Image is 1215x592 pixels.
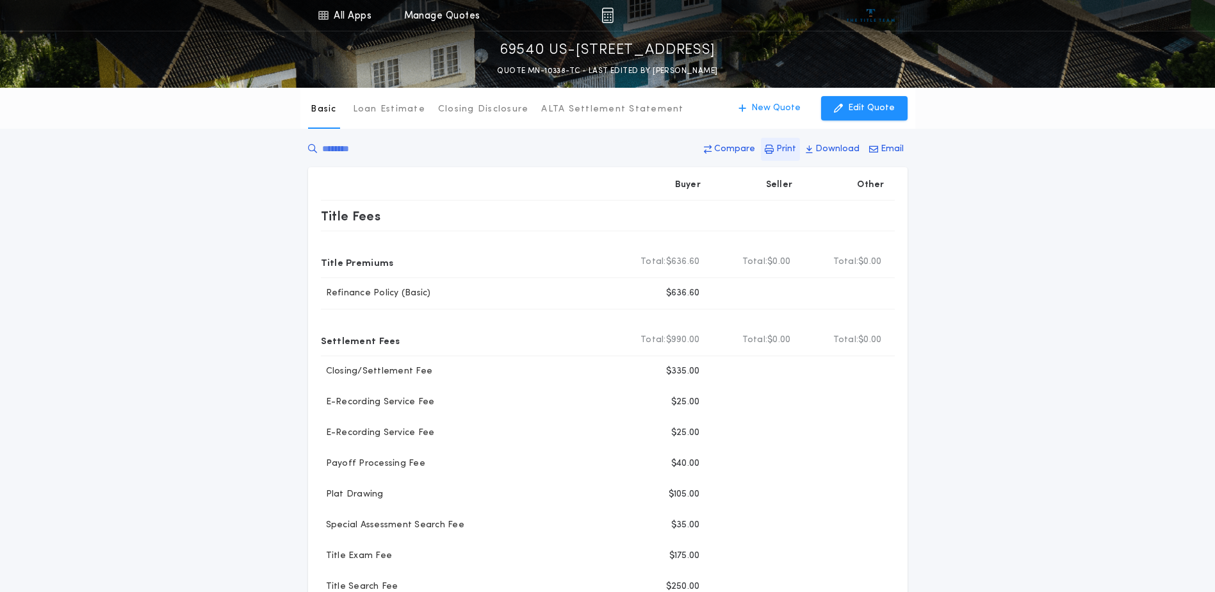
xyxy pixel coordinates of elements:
[321,330,400,350] p: Settlement Fees
[675,179,701,192] p: Buyer
[833,334,859,347] b: Total:
[669,550,700,563] p: $175.00
[847,9,895,22] img: vs-icon
[726,96,813,120] button: New Quote
[742,256,768,268] b: Total:
[321,457,425,470] p: Payoff Processing Fee
[321,488,384,501] p: Plat Drawing
[833,256,859,268] b: Total:
[751,102,801,115] p: New Quote
[815,143,860,156] p: Download
[321,427,435,440] p: E-Recording Service Fee
[857,179,884,192] p: Other
[321,396,435,409] p: E-Recording Service Fee
[601,8,614,23] img: img
[671,396,700,409] p: $25.00
[671,457,700,470] p: $40.00
[666,334,700,347] span: $990.00
[438,103,529,116] p: Closing Disclosure
[821,96,908,120] button: Edit Quote
[311,103,336,116] p: Basic
[802,138,863,161] button: Download
[858,256,881,268] span: $0.00
[321,206,381,226] p: Title Fees
[666,287,700,300] p: $636.60
[321,365,433,378] p: Closing/Settlement Fee
[500,40,715,61] p: 69540 US-[STREET_ADDRESS]
[858,334,881,347] span: $0.00
[848,102,895,115] p: Edit Quote
[671,519,700,532] p: $35.00
[767,334,790,347] span: $0.00
[321,252,394,272] p: Title Premiums
[776,143,796,156] p: Print
[761,138,800,161] button: Print
[321,519,464,532] p: Special Assessment Search Fee
[640,334,666,347] b: Total:
[881,143,904,156] p: Email
[321,287,431,300] p: Refinance Policy (Basic)
[321,550,393,563] p: Title Exam Fee
[669,488,700,501] p: $105.00
[714,143,755,156] p: Compare
[666,256,700,268] span: $636.60
[865,138,908,161] button: Email
[671,427,700,440] p: $25.00
[700,138,759,161] button: Compare
[742,334,768,347] b: Total:
[353,103,425,116] p: Loan Estimate
[541,103,683,116] p: ALTA Settlement Statement
[640,256,666,268] b: Total:
[497,65,717,78] p: QUOTE MN-10338-TC - LAST EDITED BY [PERSON_NAME]
[766,179,793,192] p: Seller
[666,365,700,378] p: $335.00
[767,256,790,268] span: $0.00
